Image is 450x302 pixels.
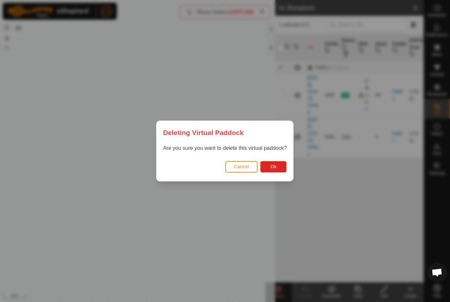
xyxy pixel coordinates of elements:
[234,164,249,169] span: Cancel
[163,127,244,138] span: Deleting Virtual Paddock
[427,262,447,282] div: Open chat
[225,161,258,173] button: Cancel
[163,144,287,152] p: Are you sure you want to delete this virtual paddock?
[261,161,287,173] button: Ok
[270,164,277,169] span: Ok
